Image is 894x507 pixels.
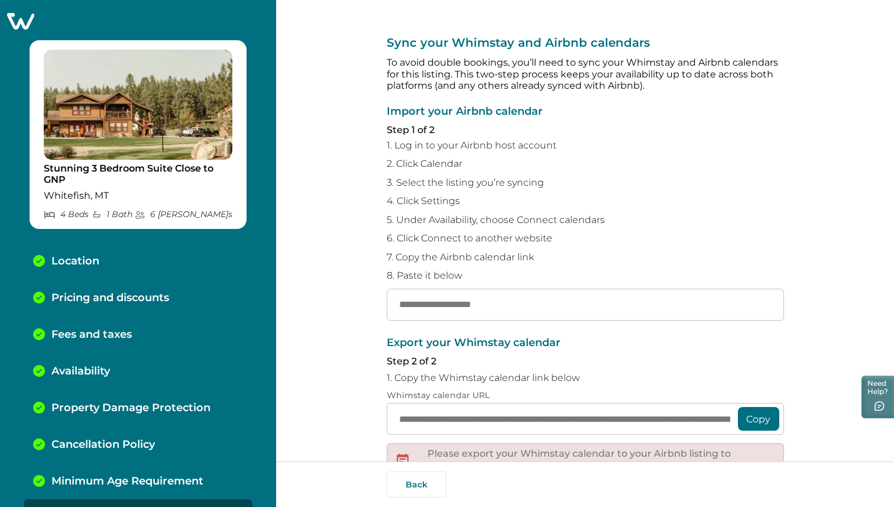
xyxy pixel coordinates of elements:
p: Availability [51,365,110,378]
img: propertyImage_Stunning 3 Bedroom Suite Close to GNP [44,50,232,160]
p: Cancellation Policy [51,438,155,451]
p: Export your Whimstay calendar [387,337,784,349]
p: Minimum Age Requirement [51,475,203,488]
p: 4 Bed s [44,209,89,219]
p: 8. Paste it below [387,270,784,282]
p: 1. Log in to your Airbnb host account [387,140,784,151]
p: Whimstay calendar URL [387,390,784,401]
p: Fees and taxes [51,328,132,341]
p: Pricing and discounts [51,292,169,305]
p: Sync your Whimstay and Airbnb calendars [387,35,784,50]
p: 6 [PERSON_NAME] s [135,209,232,219]
p: Location [51,255,99,268]
p: Import your Airbnb calendar [387,106,784,118]
p: Whitefish, MT [44,190,232,202]
p: 1. Copy the Whimstay calendar link below [387,372,784,384]
button: Copy [738,407,779,431]
p: 3. Select the listing you’re syncing [387,177,784,189]
p: To avoid double bookings, you’ll need to sync your Whimstay and Airbnb calendars for this listing... [387,57,784,92]
p: Please export your Whimstay calendar to your Airbnb listing to continue [427,448,774,471]
p: Step 1 of 2 [387,124,784,136]
p: 5. Under Availability, choose Connect calendars [387,214,784,226]
button: Back [387,472,446,498]
p: Step 2 of 2 [387,356,784,367]
p: 2. Click Calendar [387,158,784,170]
p: 4. Click Settings [387,195,784,207]
p: Stunning 3 Bedroom Suite Close to GNP [44,163,232,186]
p: Property Damage Protection [51,402,210,415]
p: 1 Bath [92,209,132,219]
p: 6. Click Connect to another website [387,232,784,244]
p: 7. Copy the Airbnb calendar link [387,251,784,263]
